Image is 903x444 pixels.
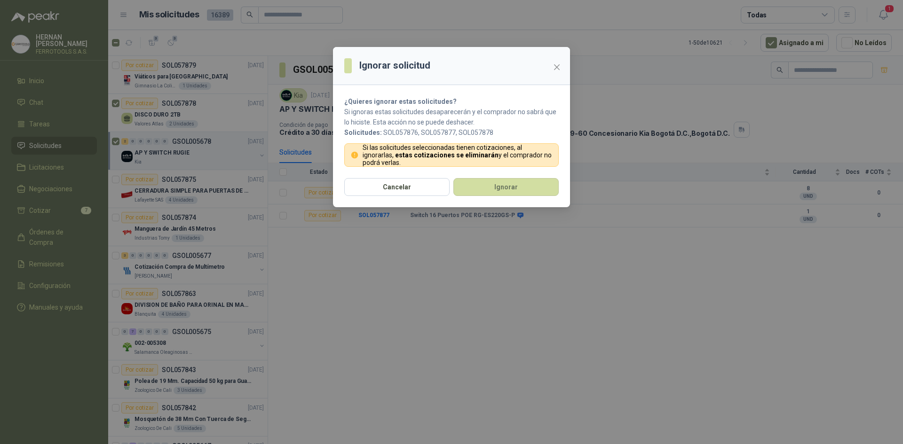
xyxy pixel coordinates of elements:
[344,127,559,138] p: SOL057876, SOL057877, SOL057878
[363,144,553,166] p: Si las solicitudes seleccionadas tienen cotizaciones, al ignorarlas, y el comprador no podrá verlas.
[553,63,561,71] span: close
[344,107,559,127] p: Si ignoras estas solicitudes desaparecerán y el comprador no sabrá que lo hiciste. Esta acción no...
[344,178,450,196] button: Cancelar
[549,60,564,75] button: Close
[344,129,382,136] b: Solicitudes:
[395,151,499,159] strong: estas cotizaciones se eliminarán
[453,178,559,196] button: Ignorar
[344,98,457,105] strong: ¿Quieres ignorar estas solicitudes?
[359,58,430,73] h3: Ignorar solicitud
